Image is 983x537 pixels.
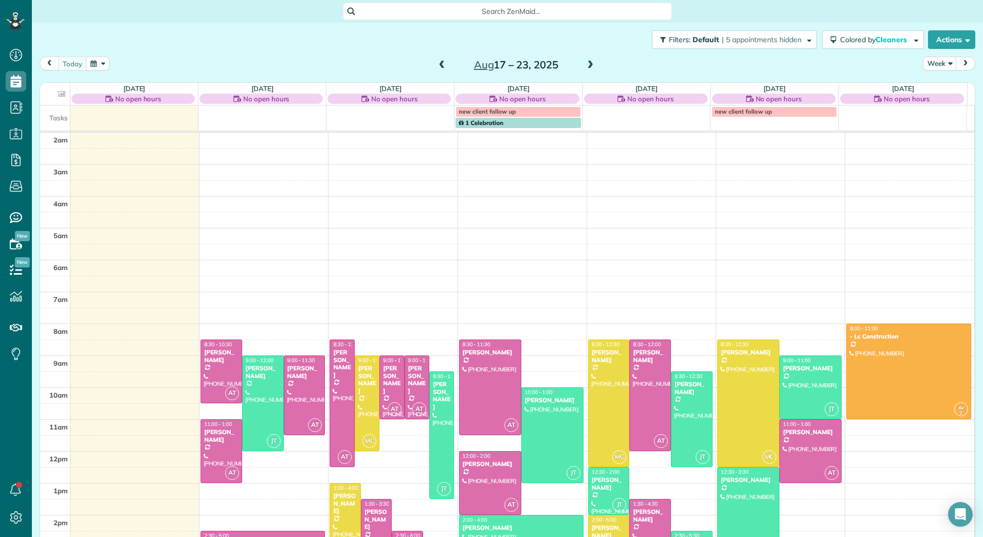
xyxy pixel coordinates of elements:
[462,460,518,468] div: [PERSON_NAME]
[358,365,376,395] div: [PERSON_NAME]
[53,327,68,335] span: 8am
[49,423,68,431] span: 11am
[53,359,68,367] span: 9am
[58,57,87,70] button: today
[463,516,487,523] span: 2:00 - 4:00
[333,485,358,491] span: 1:00 - 4:00
[365,500,389,507] span: 1:30 - 3:30
[474,58,494,71] span: Aug
[956,57,975,70] button: next
[463,453,490,459] span: 12:00 - 2:00
[955,408,968,418] small: 2
[432,381,451,410] div: [PERSON_NAME]
[53,263,68,272] span: 6am
[849,333,968,340] div: - Lc Construction
[358,357,386,364] span: 9:00 - 12:00
[696,450,709,464] span: JT
[408,365,426,395] div: [PERSON_NAME]
[958,405,964,410] span: AV
[364,508,389,530] div: [PERSON_NAME]
[49,455,68,463] span: 12pm
[923,57,957,70] button: Week
[632,508,668,523] div: [PERSON_NAME]
[53,487,68,495] span: 1pm
[762,450,776,464] span: MC
[462,349,518,356] div: [PERSON_NAME]
[591,476,627,491] div: [PERSON_NAME]
[756,94,802,104] span: No open hours
[825,402,839,416] span: JT
[782,428,839,436] div: [PERSON_NAME]
[825,466,839,480] span: AT
[362,434,376,448] span: MC
[225,466,239,480] span: AT
[783,421,811,427] span: 11:00 - 1:00
[567,466,580,480] span: JT
[592,516,616,523] span: 2:00 - 5:00
[267,434,281,448] span: JT
[612,450,626,464] span: MC
[371,94,417,104] span: No open hours
[459,108,516,115] span: new client follow up
[462,524,580,531] div: [PERSON_NAME]
[654,434,668,448] span: AT
[433,373,458,380] span: 9:30 - 1:30
[592,341,620,348] span: 8:30 - 12:30
[499,94,545,104] span: No open hours
[333,349,351,379] div: [PERSON_NAME]
[647,30,817,49] a: Filters: Default | 5 appointments hidden
[928,30,975,49] button: Actions
[204,341,232,348] span: 8:30 - 10:30
[592,469,620,475] span: 12:30 - 2:00
[632,349,668,364] div: [PERSON_NAME]
[524,397,580,404] div: [PERSON_NAME]
[459,119,503,127] span: 1 Celebration
[287,365,322,380] div: [PERSON_NAME]
[115,94,161,104] span: No open hours
[876,35,908,44] span: Cleaners
[783,357,811,364] span: 9:00 - 11:00
[204,349,239,364] div: [PERSON_NAME]
[722,35,802,44] span: | 5 appointments hidden
[721,341,749,348] span: 8:30 - 12:30
[53,295,68,303] span: 7am
[763,84,786,93] a: [DATE]
[49,391,68,399] span: 10am
[635,84,658,93] a: [DATE]
[243,94,289,104] span: No open hours
[53,168,68,176] span: 3am
[633,500,658,507] span: 1:30 - 4:30
[383,357,411,364] span: 9:00 - 11:00
[504,418,518,432] span: AT
[693,35,720,44] span: Default
[15,257,30,267] span: New
[525,389,553,396] span: 10:00 - 1:00
[383,365,401,395] div: [PERSON_NAME]
[633,341,661,348] span: 8:30 - 12:00
[53,518,68,527] span: 2pm
[884,94,930,104] span: No open hours
[504,498,518,512] span: AT
[338,450,352,464] span: AT
[308,418,322,432] span: AT
[675,373,702,380] span: 9:30 - 12:30
[53,231,68,240] span: 5am
[225,386,239,400] span: AT
[53,200,68,208] span: 4am
[40,57,59,70] button: prev
[412,402,426,416] span: AT
[674,381,709,396] div: [PERSON_NAME]
[287,357,315,364] span: 9:00 - 11:30
[204,421,232,427] span: 11:00 - 1:00
[333,492,358,514] div: [PERSON_NAME]
[627,94,673,104] span: No open hours
[822,30,924,49] button: Colored byCleaners
[246,357,274,364] span: 9:00 - 12:00
[892,84,914,93] a: [DATE]
[721,469,749,475] span: 12:30 - 3:30
[612,498,626,512] span: JT
[123,84,145,93] a: [DATE]
[251,84,274,93] a: [DATE]
[15,231,30,241] span: New
[245,365,281,380] div: [PERSON_NAME]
